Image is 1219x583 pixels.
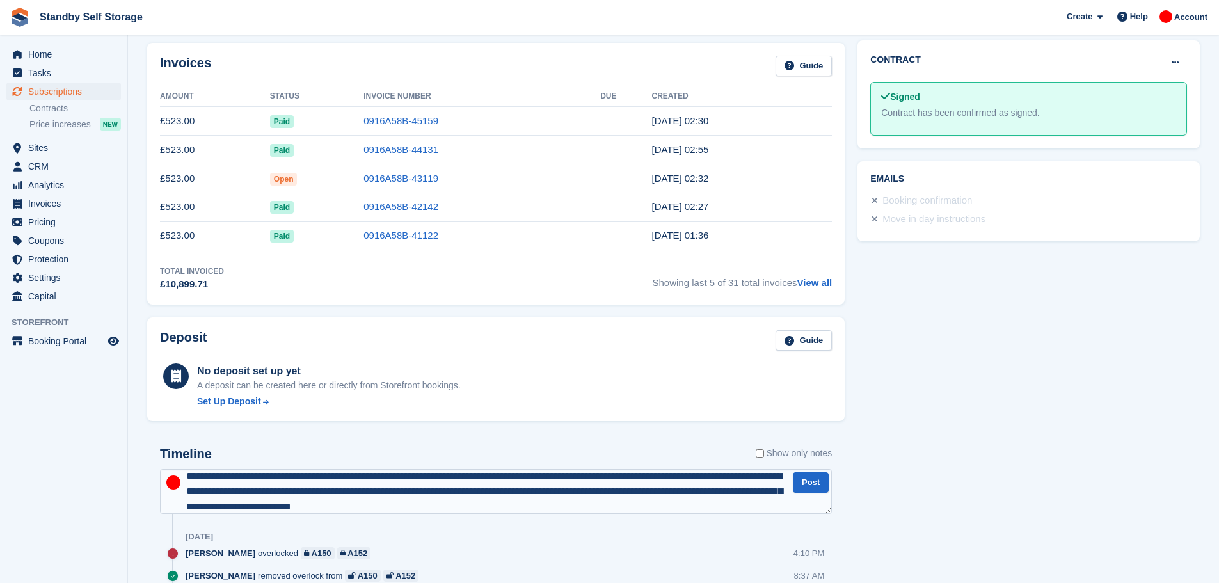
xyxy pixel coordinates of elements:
[1159,10,1172,23] img: Aaron Winter
[186,570,425,582] div: removed overlock from
[6,195,121,212] a: menu
[6,45,121,63] a: menu
[28,213,105,231] span: Pricing
[186,532,213,542] div: [DATE]
[797,277,832,288] a: View all
[870,53,921,67] h2: Contract
[882,193,972,209] div: Booking confirmation
[793,547,824,559] div: 4:10 PM
[160,221,270,250] td: £523.00
[160,277,224,292] div: £10,899.71
[358,570,378,582] div: A150
[186,570,255,582] span: [PERSON_NAME]
[160,447,212,461] h2: Timeline
[651,230,708,241] time: 2025-04-01 00:36:20 UTC
[1067,10,1092,23] span: Create
[794,570,825,582] div: 8:37 AM
[363,201,438,212] a: 0916A58B-42142
[270,230,294,243] span: Paid
[186,547,255,559] span: [PERSON_NAME]
[28,232,105,250] span: Coupons
[651,173,708,184] time: 2025-06-01 01:32:08 UTC
[106,333,121,349] a: Preview store
[301,547,335,559] a: A150
[6,157,121,175] a: menu
[870,174,1187,184] h2: Emails
[1130,10,1148,23] span: Help
[100,118,121,131] div: NEW
[160,193,270,221] td: £523.00
[881,106,1176,120] div: Contract has been confirmed as signed.
[270,115,294,128] span: Paid
[6,232,121,250] a: menu
[793,472,829,493] button: Post
[28,332,105,350] span: Booking Portal
[347,547,367,559] div: A152
[197,363,461,379] div: No deposit set up yet
[29,117,121,131] a: Price increases NEW
[363,86,600,107] th: Invoice Number
[29,102,121,115] a: Contracts
[35,6,148,28] a: Standby Self Storage
[10,8,29,27] img: stora-icon-8386f47178a22dfd0bd8f6a31ec36ba5ce8667c1dd55bd0f319d3a0aa187defe.svg
[28,64,105,82] span: Tasks
[653,266,833,292] span: Showing last 5 of 31 total invoices
[6,332,121,350] a: menu
[6,250,121,268] a: menu
[160,266,224,277] div: Total Invoiced
[197,395,261,408] div: Set Up Deposit
[6,213,121,231] a: menu
[363,144,438,155] a: 0916A58B-44131
[28,83,105,100] span: Subscriptions
[756,447,833,460] label: Show only notes
[197,395,461,408] a: Set Up Deposit
[160,56,211,77] h2: Invoices
[6,139,121,157] a: menu
[160,86,270,107] th: Amount
[160,107,270,136] td: £523.00
[28,250,105,268] span: Protection
[6,269,121,287] a: menu
[28,269,105,287] span: Settings
[28,176,105,194] span: Analytics
[383,570,419,582] a: A152
[651,86,832,107] th: Created
[270,201,294,214] span: Paid
[363,173,438,184] a: 0916A58B-43119
[28,45,105,63] span: Home
[28,195,105,212] span: Invoices
[1174,11,1207,24] span: Account
[270,144,294,157] span: Paid
[160,330,207,351] h2: Deposit
[29,118,91,131] span: Price increases
[363,115,438,126] a: 0916A58B-45159
[197,379,461,392] p: A deposit can be created here or directly from Storefront bookings.
[312,547,331,559] div: A150
[28,157,105,175] span: CRM
[6,176,121,194] a: menu
[776,330,832,351] a: Guide
[160,136,270,164] td: £523.00
[651,201,708,212] time: 2025-05-01 01:27:10 UTC
[881,90,1176,104] div: Signed
[651,115,708,126] time: 2025-08-01 01:30:06 UTC
[776,56,832,77] a: Guide
[651,144,708,155] time: 2025-07-01 01:55:39 UTC
[28,139,105,157] span: Sites
[166,475,180,490] img: Aaron Winter
[186,547,377,559] div: overlocked
[363,230,438,241] a: 0916A58B-41122
[345,570,381,582] a: A150
[395,570,415,582] div: A152
[882,212,985,227] div: Move in day instructions
[6,83,121,100] a: menu
[337,547,371,559] a: A152
[270,86,363,107] th: Status
[270,173,298,186] span: Open
[28,287,105,305] span: Capital
[6,64,121,82] a: menu
[600,86,651,107] th: Due
[160,164,270,193] td: £523.00
[756,447,764,460] input: Show only notes
[6,287,121,305] a: menu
